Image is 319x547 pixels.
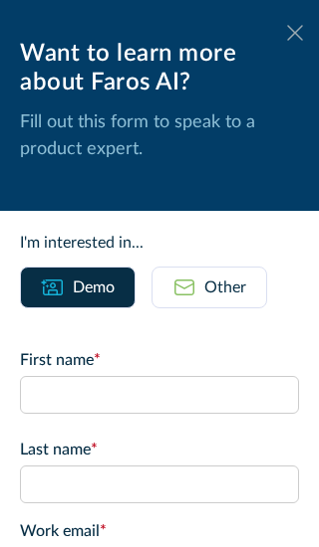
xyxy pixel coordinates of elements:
p: Fill out this form to speak to a product expert. [20,109,299,163]
div: Want to learn more about Faros AI? [20,40,299,97]
div: I'm interested in... [20,231,299,255]
label: Work email [20,519,299,543]
div: Demo [73,275,115,299]
label: Last name [20,438,299,461]
div: Other [204,275,246,299]
label: First name [20,348,299,372]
